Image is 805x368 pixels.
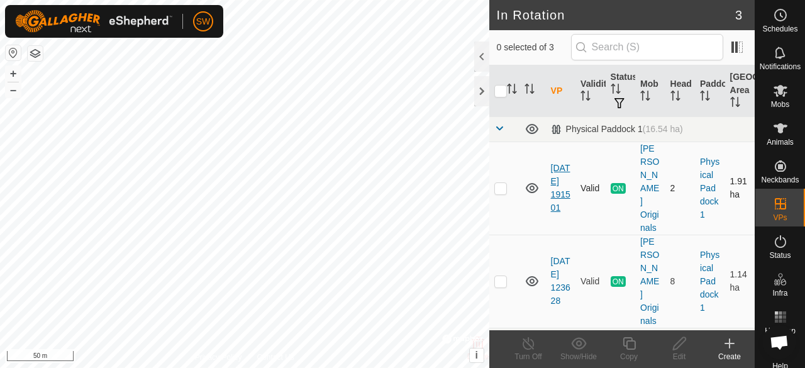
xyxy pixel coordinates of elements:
a: Contact Us [257,352,294,363]
a: [DATE] 123628 [551,256,570,306]
span: Infra [772,289,787,297]
span: Notifications [760,63,801,70]
span: Schedules [762,25,797,33]
div: Turn Off [503,351,553,362]
a: Privacy Policy [195,352,242,363]
div: Edit [654,351,704,362]
th: Head [665,65,695,117]
span: Heatmap [765,327,796,335]
h2: In Rotation [497,8,735,23]
a: Physical Paddock 1 [700,250,719,313]
span: 0 selected of 3 [497,41,571,54]
p-sorticon: Activate to sort [580,92,591,103]
span: Animals [767,138,794,146]
input: Search (S) [571,34,723,60]
span: SW [196,15,211,28]
span: ON [611,276,626,287]
button: Map Layers [28,46,43,61]
th: Mob [635,65,665,117]
th: Paddock [695,65,724,117]
button: – [6,82,21,98]
span: 3 [735,6,742,25]
div: [PERSON_NAME] Originals [640,142,660,235]
th: Status [606,65,635,117]
p-sorticon: Activate to sort [611,86,621,96]
button: + [6,66,21,81]
div: Create [704,351,755,362]
th: VP [546,65,575,117]
div: Physical Paddock 1 [551,124,683,135]
td: 1.91 ha [725,142,755,235]
span: Status [769,252,791,259]
td: 1.14 ha [725,235,755,328]
div: [PERSON_NAME] Originals [640,235,660,328]
span: Mobs [771,101,789,108]
th: Validity [575,65,605,117]
p-sorticon: Activate to sort [700,92,710,103]
div: Show/Hide [553,351,604,362]
button: Reset Map [6,45,21,60]
p-sorticon: Activate to sort [507,86,517,96]
button: i [470,348,484,362]
a: Physical Paddock 1 [700,157,719,220]
img: Gallagher Logo [15,10,172,33]
th: [GEOGRAPHIC_DATA] Area [725,65,755,117]
div: Open chat [762,325,796,359]
p-sorticon: Activate to sort [525,86,535,96]
td: Valid [575,142,605,235]
td: Valid [575,235,605,328]
span: Neckbands [761,176,799,184]
p-sorticon: Activate to sort [640,92,650,103]
span: VPs [773,214,787,221]
div: Copy [604,351,654,362]
span: i [475,350,477,360]
a: [DATE] 191501 [551,163,570,213]
td: 8 [665,235,695,328]
p-sorticon: Activate to sort [730,99,740,109]
span: ON [611,183,626,194]
td: 2 [665,142,695,235]
p-sorticon: Activate to sort [670,92,680,103]
span: (16.54 ha) [643,124,683,134]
